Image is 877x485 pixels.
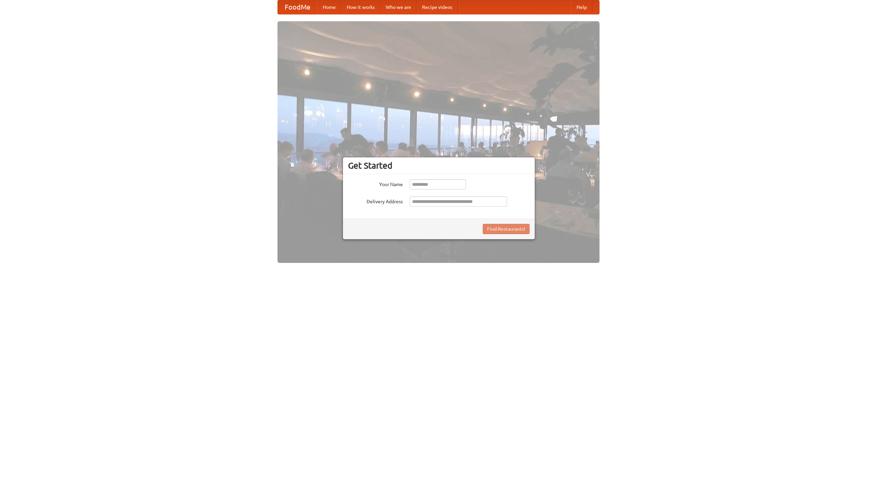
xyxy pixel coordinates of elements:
label: Delivery Address [348,196,403,205]
a: Help [571,0,592,14]
a: Home [317,0,341,14]
a: FoodMe [278,0,317,14]
label: Your Name [348,179,403,188]
a: Recipe videos [417,0,458,14]
a: Who we are [380,0,417,14]
button: Find Restaurants! [483,224,530,234]
a: How it works [341,0,380,14]
h3: Get Started [348,160,530,171]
